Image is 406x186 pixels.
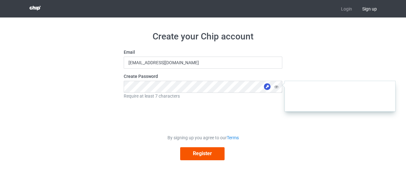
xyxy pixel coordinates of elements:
[227,135,239,140] a: Terms
[124,73,282,79] label: Create Password
[124,93,282,99] div: Require at least 7 characters
[124,134,282,141] div: By signing up you agree to our
[180,147,225,160] button: Register
[124,31,282,42] h1: Create your Chip account
[155,104,251,128] iframe: reCAPTCHA
[29,6,41,10] img: 3d383065fc803cdd16c62507c020ddf8.png
[124,49,282,55] label: Email
[264,83,271,90] multipassword: MultiPassword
